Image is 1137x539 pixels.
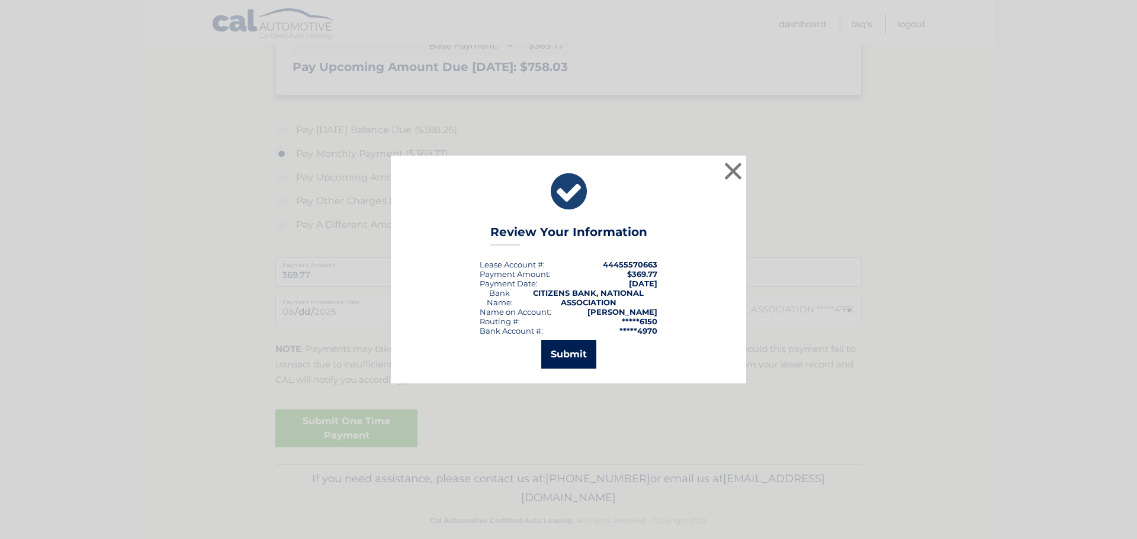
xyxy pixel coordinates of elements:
[480,317,520,326] div: Routing #:
[629,279,657,288] span: [DATE]
[541,340,596,369] button: Submit
[627,269,657,279] span: $369.77
[480,307,551,317] div: Name on Account:
[721,159,745,183] button: ×
[480,269,551,279] div: Payment Amount:
[480,288,519,307] div: Bank Name:
[587,307,657,317] strong: [PERSON_NAME]
[480,279,536,288] span: Payment Date
[480,326,543,335] div: Bank Account #:
[480,279,538,288] div: :
[603,260,657,269] strong: 44455570663
[490,225,647,246] h3: Review Your Information
[533,288,644,307] strong: CITIZENS BANK, NATIONAL ASSOCIATION
[480,260,545,269] div: Lease Account #:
